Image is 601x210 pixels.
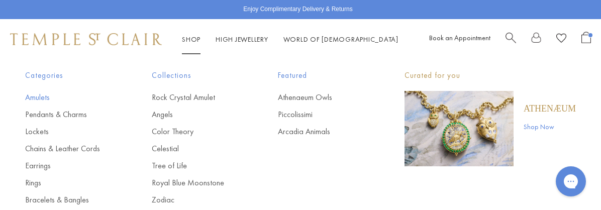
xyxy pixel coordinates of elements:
a: World of [DEMOGRAPHIC_DATA]World of [DEMOGRAPHIC_DATA] [283,35,398,44]
a: Rings [25,177,112,188]
a: ShopShop [182,35,201,44]
span: Collections [152,69,238,82]
a: Athenaeum Owls [278,92,364,103]
a: Pendants & Charms [25,109,112,120]
a: Rock Crystal Amulet [152,92,238,103]
a: Amulets [25,92,112,103]
iframe: Gorgias live chat messenger [551,163,591,200]
span: Categories [25,69,112,82]
a: Open Shopping Bag [581,32,591,47]
a: Shop Now [524,121,576,132]
img: Temple St. Clair [10,33,162,45]
a: Search [506,32,516,47]
a: High JewelleryHigh Jewellery [216,35,268,44]
a: Chains & Leather Cords [25,143,112,154]
p: Enjoy Complimentary Delivery & Returns [243,5,352,15]
a: Bracelets & Bangles [25,194,112,205]
a: Book an Appointment [429,33,490,42]
a: View Wishlist [556,32,566,47]
a: Arcadia Animals [278,126,364,137]
a: Piccolissimi [278,109,364,120]
a: Zodiac [152,194,238,205]
a: Celestial [152,143,238,154]
a: Angels [152,109,238,120]
nav: Main navigation [182,33,398,46]
a: Color Theory [152,126,238,137]
a: Royal Blue Moonstone [152,177,238,188]
a: Tree of Life [152,160,238,171]
span: Featured [278,69,364,82]
a: Lockets [25,126,112,137]
a: Earrings [25,160,112,171]
p: Curated for you [405,69,576,82]
a: Athenæum [524,103,576,114]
